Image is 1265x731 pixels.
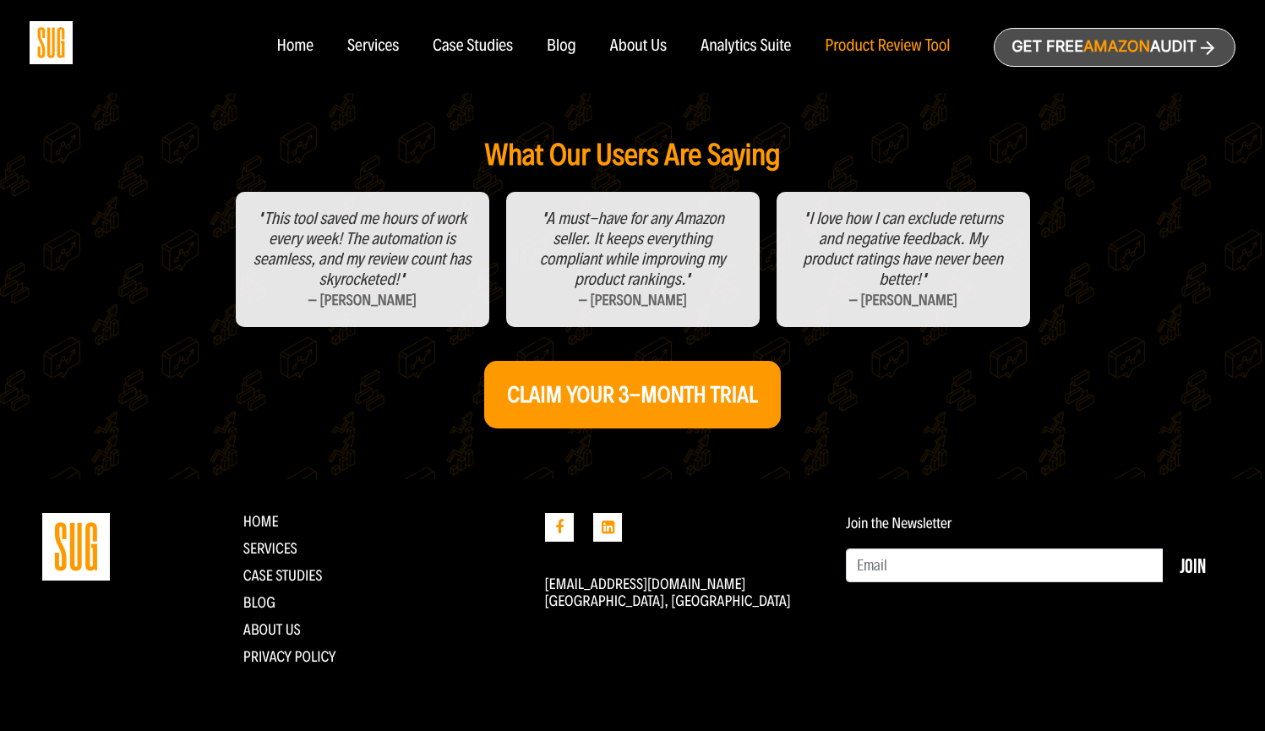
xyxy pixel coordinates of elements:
[433,37,513,56] a: Case Studies
[243,566,323,585] a: CASE STUDIES
[253,209,472,290] p: "This tool saved me hours of work every week! The automation is seamless, and my review count has...
[243,539,297,558] a: Services
[701,37,791,56] a: Analytics Suite
[243,593,275,612] a: Blog
[507,381,757,408] strong: CLAIM YOUR 3-MONTH TRIAL
[610,37,668,56] a: About Us
[994,28,1235,67] a: Get freeAmazonAudit
[547,37,576,56] a: Blog
[793,290,1013,310] p: – [PERSON_NAME]
[243,647,336,666] a: Privacy Policy
[253,290,472,310] p: – [PERSON_NAME]
[1163,548,1223,582] button: Join
[243,620,301,639] a: About Us
[347,37,399,56] a: Services
[523,209,743,290] p: "A must-have for any Amazon seller. It keeps everything compliant while improving my product rank...
[846,548,1164,582] input: Email
[825,37,950,56] a: Product Review Tool
[127,139,1139,172] h2: What Our Users Are Saying
[523,290,743,310] p: – [PERSON_NAME]
[793,209,1013,290] p: "I love how I can exclude returns and negative feedback. My product ratings have never been better!"
[484,361,780,428] a: CLAIM YOUR 3-MONTH TRIAL
[30,21,73,64] img: Sug
[276,37,313,56] a: Home
[1083,38,1150,56] span: Amazon
[545,592,821,609] p: [GEOGRAPHIC_DATA], [GEOGRAPHIC_DATA]
[243,512,279,531] a: Home
[42,513,110,581] img: Straight Up Growth
[545,575,746,593] a: [EMAIL_ADDRESS][DOMAIN_NAME]
[846,515,951,532] label: Join the Newsletter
